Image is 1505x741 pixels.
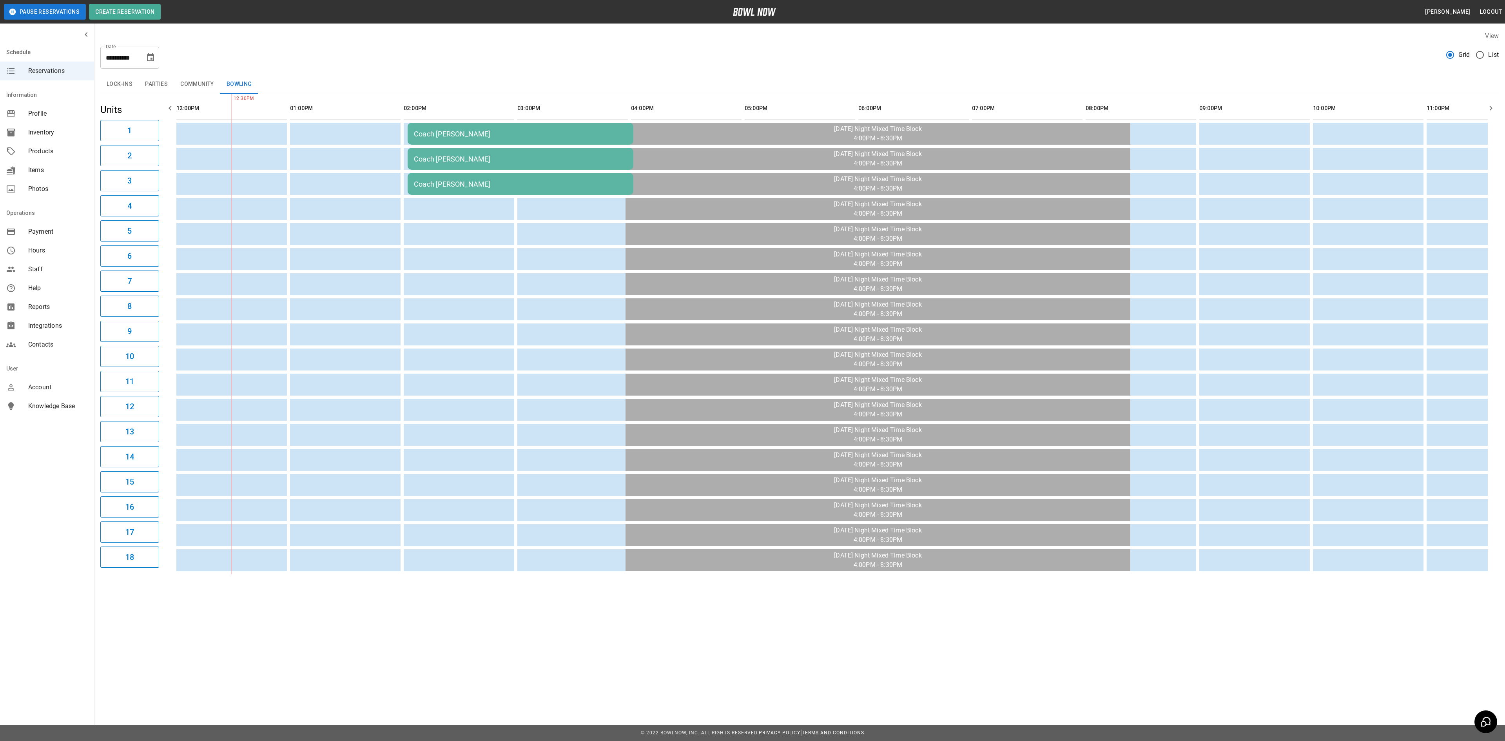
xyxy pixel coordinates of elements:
[28,302,88,312] span: Reports
[100,104,159,116] h5: Units
[100,195,159,216] button: 4
[89,4,161,20] button: Create Reservation
[1458,50,1470,60] span: Grid
[125,450,134,463] h6: 14
[28,283,88,293] span: Help
[220,75,258,94] button: Bowling
[28,340,88,349] span: Contacts
[28,184,88,194] span: Photos
[100,120,159,141] button: 1
[125,375,134,388] h6: 11
[100,446,159,467] button: 14
[100,496,159,518] button: 16
[127,149,132,162] h6: 2
[100,296,159,317] button: 8
[28,246,88,255] span: Hours
[127,174,132,187] h6: 3
[28,147,88,156] span: Products
[28,321,88,331] span: Integrations
[127,300,132,312] h6: 8
[100,75,139,94] button: Lock-ins
[28,383,88,392] span: Account
[100,421,159,442] button: 13
[100,547,159,568] button: 18
[1488,50,1499,60] span: List
[125,425,134,438] h6: 13
[28,165,88,175] span: Items
[127,250,132,262] h6: 6
[759,730,800,736] a: Privacy Policy
[127,325,132,338] h6: 9
[125,501,134,513] h6: 16
[733,8,776,16] img: logo
[100,471,159,492] button: 15
[127,124,132,137] h6: 1
[125,476,134,488] h6: 15
[28,401,88,411] span: Knowledge Base
[125,400,134,413] h6: 12
[100,75,1499,94] div: inventory tabs
[100,346,159,367] button: 10
[100,521,159,543] button: 17
[127,200,132,212] h6: 4
[174,75,220,94] button: Community
[100,371,159,392] button: 11
[127,275,132,287] h6: 7
[4,4,86,20] button: Pause Reservations
[100,170,159,191] button: 3
[100,220,159,242] button: 5
[232,95,234,103] span: 12:30PM
[100,396,159,417] button: 12
[125,526,134,538] h6: 17
[143,50,158,65] button: Choose date, selected date is Oct 19, 2025
[414,155,627,163] div: Coach [PERSON_NAME]
[414,180,627,188] div: Coach [PERSON_NAME]
[28,227,88,236] span: Payment
[125,350,134,363] h6: 10
[1477,5,1505,19] button: Logout
[1422,5,1473,19] button: [PERSON_NAME]
[100,321,159,342] button: 9
[28,265,88,274] span: Staff
[139,75,174,94] button: Parties
[1485,32,1499,40] label: View
[100,245,159,267] button: 6
[28,109,88,118] span: Profile
[127,225,132,237] h6: 5
[802,730,864,736] a: Terms and Conditions
[100,271,159,292] button: 7
[100,145,159,166] button: 2
[125,551,134,563] h6: 18
[414,130,627,138] div: Coach [PERSON_NAME]
[28,66,88,76] span: Reservations
[28,128,88,137] span: Inventory
[641,730,759,736] span: © 2022 BowlNow, Inc. All Rights Reserved.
